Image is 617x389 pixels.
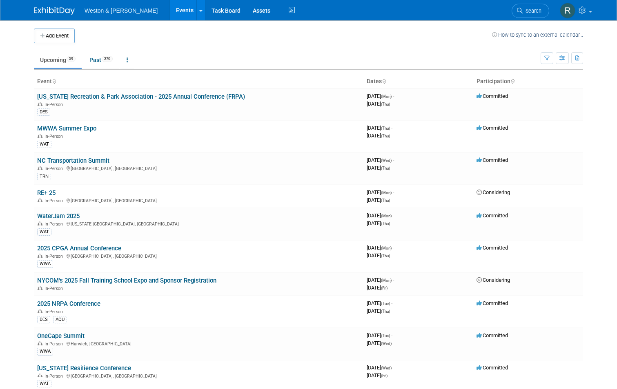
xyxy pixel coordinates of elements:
[367,372,388,378] span: [DATE]
[367,133,390,139] span: [DATE]
[393,212,394,219] span: -
[37,260,53,267] div: WWA
[38,221,42,225] img: In-Person Event
[477,300,508,306] span: Committed
[37,332,85,340] a: OneCape Summit
[37,220,360,227] div: [US_STATE][GEOGRAPHIC_DATA], [GEOGRAPHIC_DATA]
[34,29,75,43] button: Add Event
[381,158,392,163] span: (Wed)
[37,372,360,379] div: [GEOGRAPHIC_DATA], [GEOGRAPHIC_DATA]
[34,52,82,68] a: Upcoming59
[381,134,390,138] span: (Thu)
[38,134,42,138] img: In-Person Event
[363,75,473,88] th: Dates
[393,277,394,283] span: -
[37,93,245,100] a: [US_STATE] Recreation & Park Association - 2025 Annual Conference (FRPA)
[477,245,508,251] span: Committed
[393,365,394,371] span: -
[45,134,65,139] span: In-Person
[473,75,583,88] th: Participation
[37,277,216,284] a: NYCOM's 2025 Fall Training School Expo and Sponsor Registration
[45,254,65,259] span: In-Person
[367,308,390,314] span: [DATE]
[38,166,42,170] img: In-Person Event
[45,221,65,227] span: In-Person
[393,245,394,251] span: -
[45,166,65,171] span: In-Person
[477,189,510,195] span: Considering
[381,166,390,170] span: (Thu)
[393,93,394,99] span: -
[381,126,390,130] span: (Thu)
[510,78,515,84] a: Sort by Participation Type
[523,8,541,14] span: Search
[367,277,394,283] span: [DATE]
[37,340,360,347] div: Harwich, [GEOGRAPHIC_DATA]
[38,374,42,378] img: In-Person Event
[367,220,390,226] span: [DATE]
[367,212,394,219] span: [DATE]
[560,3,575,18] img: Roberta Sinclair
[34,7,75,15] img: ExhibitDay
[83,52,119,68] a: Past270
[382,78,386,84] a: Sort by Start Date
[85,7,158,14] span: Weston & [PERSON_NAME]
[391,300,392,306] span: -
[367,165,390,171] span: [DATE]
[45,341,65,347] span: In-Person
[381,309,390,314] span: (Thu)
[38,309,42,313] img: In-Person Event
[381,301,390,306] span: (Tue)
[367,300,392,306] span: [DATE]
[38,341,42,345] img: In-Person Event
[52,78,56,84] a: Sort by Event Name
[37,157,109,164] a: NC Transportation Summit
[367,285,388,291] span: [DATE]
[37,165,360,171] div: [GEOGRAPHIC_DATA], [GEOGRAPHIC_DATA]
[381,254,390,258] span: (Thu)
[393,189,394,195] span: -
[512,4,549,18] a: Search
[37,245,121,252] a: 2025 CPGA Annual Conference
[381,214,392,218] span: (Mon)
[38,286,42,290] img: In-Person Event
[477,125,508,131] span: Committed
[38,198,42,202] img: In-Person Event
[45,309,65,314] span: In-Person
[37,316,50,323] div: DES
[37,348,53,355] div: WWA
[477,157,508,163] span: Committed
[492,32,583,38] a: How to sync to an external calendar...
[391,332,392,338] span: -
[37,380,51,387] div: WAT
[37,365,131,372] a: [US_STATE] Resilience Conference
[477,212,508,219] span: Committed
[367,189,394,195] span: [DATE]
[367,365,394,371] span: [DATE]
[45,198,65,203] span: In-Person
[37,141,51,148] div: WAT
[477,93,508,99] span: Committed
[381,190,392,195] span: (Mon)
[367,101,390,107] span: [DATE]
[381,341,392,346] span: (Wed)
[381,286,388,290] span: (Fri)
[477,365,508,371] span: Committed
[45,374,65,379] span: In-Person
[381,94,392,99] span: (Mon)
[38,102,42,106] img: In-Person Event
[37,300,100,307] a: 2025 NRPA Conference
[367,340,392,346] span: [DATE]
[391,125,392,131] span: -
[37,252,360,259] div: [GEOGRAPHIC_DATA], [GEOGRAPHIC_DATA]
[38,254,42,258] img: In-Person Event
[37,173,51,180] div: TRN
[37,125,96,132] a: MWWA Summer Expo
[381,102,390,106] span: (Thu)
[102,56,113,62] span: 270
[381,198,390,203] span: (Thu)
[381,221,390,226] span: (Thu)
[45,286,65,291] span: In-Person
[367,197,390,203] span: [DATE]
[37,189,56,197] a: RE+ 25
